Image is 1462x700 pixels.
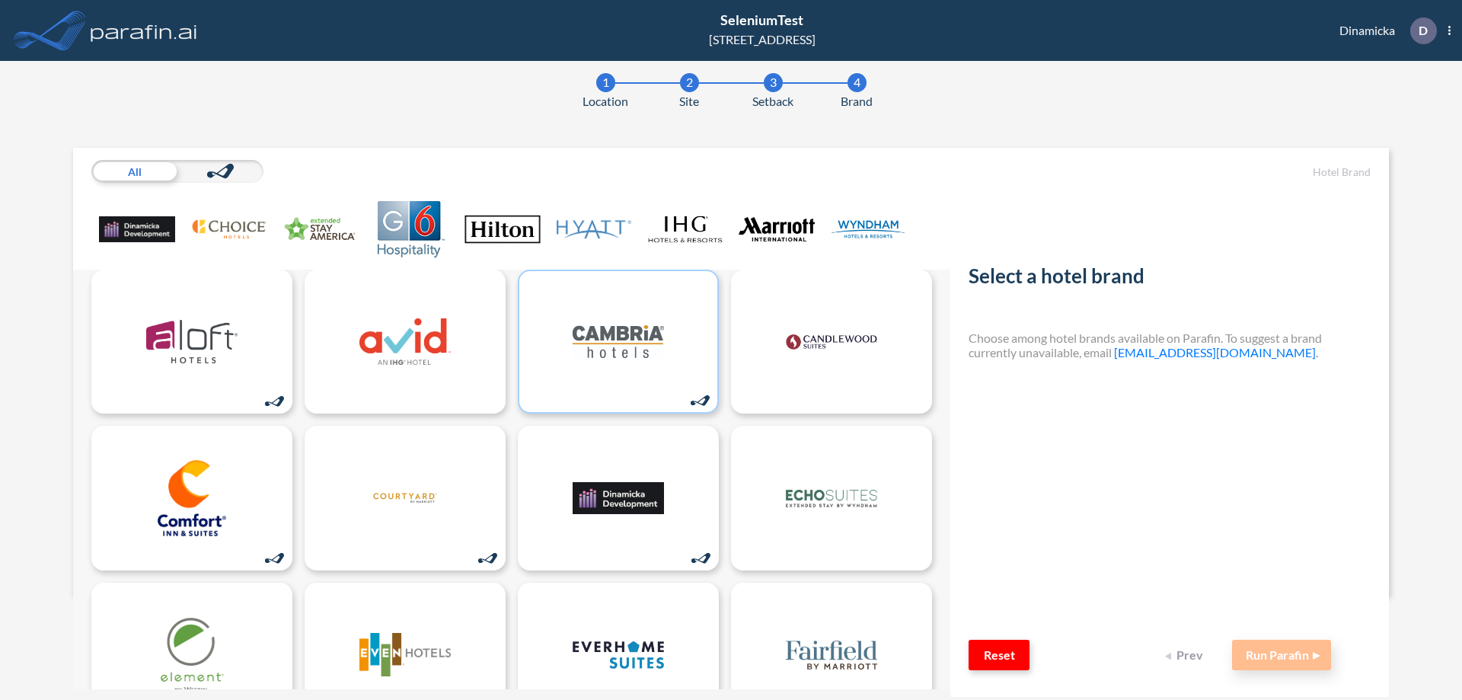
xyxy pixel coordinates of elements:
button: Reset [969,640,1029,670]
span: Location [583,92,628,110]
div: 2 [680,73,699,92]
a: [EMAIL_ADDRESS][DOMAIN_NAME] [1114,345,1316,360]
img: Marriott [739,201,815,257]
span: Setback [752,92,793,110]
img: Wyndham [830,201,906,257]
img: logo [359,617,451,693]
div: 4 [848,73,867,92]
img: Extended Stay America [282,201,358,257]
div: Dinamicka [1317,18,1451,44]
span: Site [679,92,699,110]
button: Run Parafin [1232,640,1331,670]
div: 1 [596,73,615,92]
button: Prev [1156,640,1217,670]
img: G6 Hospitality [373,201,449,257]
img: logo [786,460,877,536]
img: logo [573,617,664,693]
img: logo [146,460,238,536]
img: logo [573,304,664,380]
div: 3 [764,73,783,92]
img: IHG [647,201,723,257]
h2: Select a hotel brand [969,264,1371,294]
img: logo [359,304,451,380]
div: All [91,160,177,183]
img: logo [786,617,877,693]
span: SeleniumTest [720,11,803,28]
img: .Dev Family [99,201,175,257]
p: D [1419,24,1428,37]
h5: Hotel Brand [969,166,1371,179]
img: logo [146,304,238,380]
h4: Choose among hotel brands available on Parafin. To suggest a brand currently unavailable, email . [969,331,1371,360]
img: logo [573,460,664,536]
img: logo [786,304,877,380]
img: Hyatt [556,201,632,257]
span: Brand [841,92,873,110]
img: logo [146,617,238,693]
div: [STREET_ADDRESS] [709,30,816,49]
img: logo [88,15,200,46]
img: Hilton [464,201,541,257]
img: logo [359,460,451,536]
img: Choice [190,201,267,257]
